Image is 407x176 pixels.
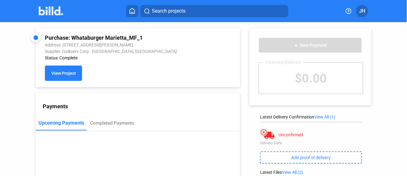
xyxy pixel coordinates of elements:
span: View Project [51,71,76,76]
button: Search projects [140,5,288,17]
div: Delivery Date: [260,141,362,145]
div: Upcoming Payments [38,120,84,126]
div: Purchase: Whataburger Marietta_MF_1 [45,34,194,41]
button: Add proof of delivery [260,151,362,164]
div: Payments [43,103,240,110]
span: Search projects [152,7,185,15]
div: Completed Payments [90,120,135,126]
span: JH [359,7,365,15]
div: Unconfirmed [279,132,303,137]
div: $0.00 [259,63,363,94]
div: Financing Balance [262,60,303,65]
div: Address: [STREET_ADDRESS][PERSON_NAME] [45,42,194,47]
span: Add proof of delivery [291,155,331,160]
span: View All (1) [314,114,335,119]
button: New Payment [259,38,362,53]
div: Supplier: Quikserv Corp - [GEOGRAPHIC_DATA], [GEOGRAPHIC_DATA] [45,49,194,54]
div: Latest Delivery Confirmation [260,114,362,119]
span: New Payment [300,43,327,48]
div: Status: Complete [45,55,194,60]
button: JH [356,5,368,17]
mat-icon: add [294,43,298,48]
div: Latest Files [260,170,362,175]
img: Billd Company Logo [39,6,63,15]
button: View Project [45,66,82,81]
span: View All (2) [282,170,303,175]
